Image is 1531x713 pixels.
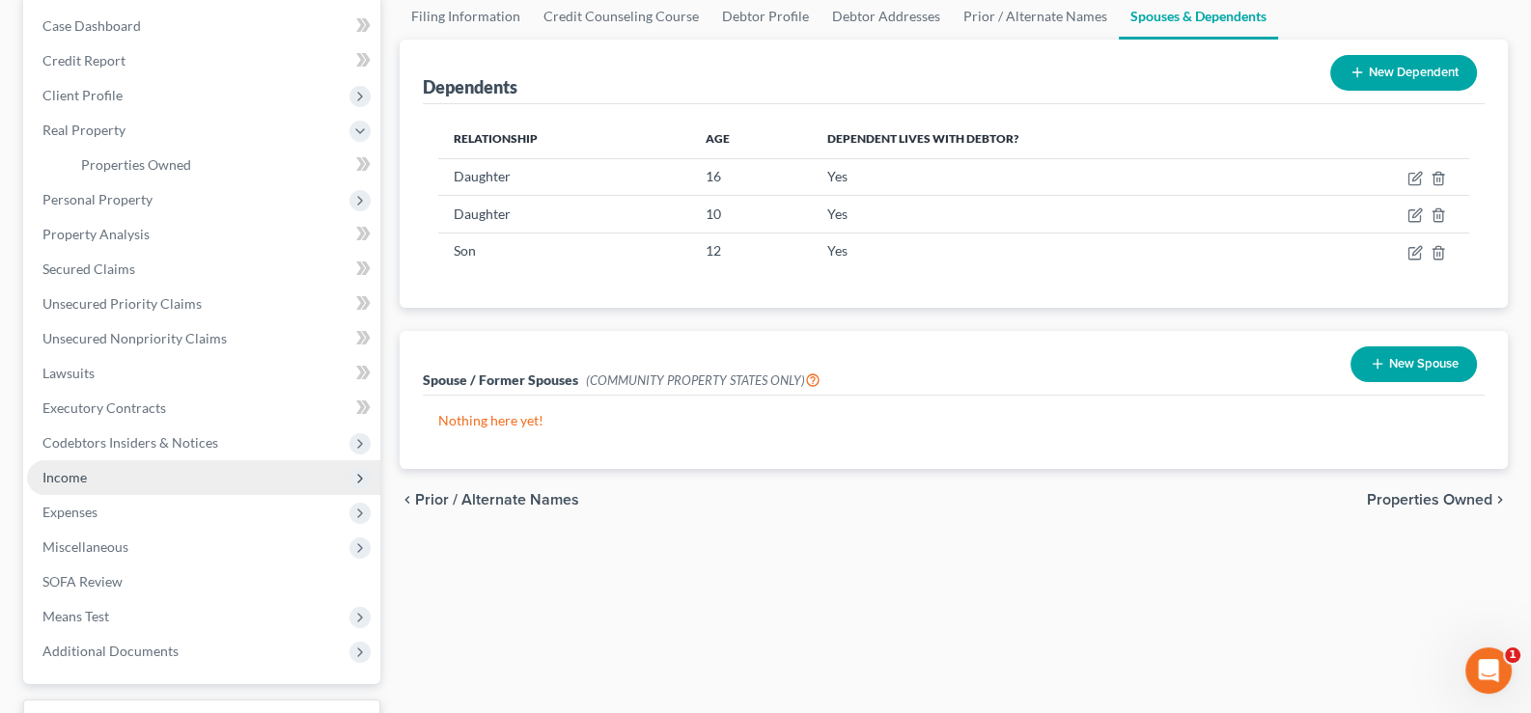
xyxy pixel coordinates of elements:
[438,196,691,233] td: Daughter
[1350,346,1477,382] button: New Spouse
[27,321,380,356] a: Unsecured Nonpriority Claims
[1492,492,1508,507] i: chevron_right
[811,120,1299,158] th: Dependent lives with debtor?
[438,233,691,269] td: Son
[42,17,141,34] span: Case Dashboard
[27,287,380,321] a: Unsecured Priority Claims
[1465,647,1512,694] iframe: Intercom live chat
[27,252,380,287] a: Secured Claims
[423,371,578,388] span: Spouse / Former Spouses
[42,52,125,69] span: Credit Report
[1330,55,1477,91] button: New Dependent
[42,295,202,312] span: Unsecured Priority Claims
[42,87,123,103] span: Client Profile
[1505,647,1520,663] span: 1
[400,492,579,507] button: chevron_left Prior / Alternate Names
[27,564,380,599] a: SOFA Review
[811,158,1299,195] td: Yes
[438,158,691,195] td: Daughter
[42,191,153,207] span: Personal Property
[42,538,128,555] span: Miscellaneous
[690,196,811,233] td: 10
[690,158,811,195] td: 16
[42,122,125,138] span: Real Property
[438,411,1470,430] p: Nothing here yet!
[423,75,517,98] div: Dependents
[42,434,218,451] span: Codebtors Insiders & Notices
[27,43,380,78] a: Credit Report
[27,9,380,43] a: Case Dashboard
[42,504,97,520] span: Expenses
[27,217,380,252] a: Property Analysis
[42,226,150,242] span: Property Analysis
[42,365,95,381] span: Lawsuits
[1367,492,1492,507] span: Properties Owned
[811,196,1299,233] td: Yes
[42,608,109,624] span: Means Test
[42,399,166,416] span: Executory Contracts
[811,233,1299,269] td: Yes
[42,573,123,590] span: SOFA Review
[27,391,380,425] a: Executory Contracts
[81,156,191,173] span: Properties Owned
[400,492,415,507] i: chevron_left
[1367,492,1508,507] button: Properties Owned chevron_right
[27,356,380,391] a: Lawsuits
[42,643,179,659] span: Additional Documents
[690,233,811,269] td: 12
[42,261,135,277] span: Secured Claims
[690,120,811,158] th: Age
[66,148,380,182] a: Properties Owned
[42,330,227,346] span: Unsecured Nonpriority Claims
[586,372,821,388] span: (COMMUNITY PROPERTY STATES ONLY)
[438,120,691,158] th: Relationship
[415,492,579,507] span: Prior / Alternate Names
[42,469,87,485] span: Income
